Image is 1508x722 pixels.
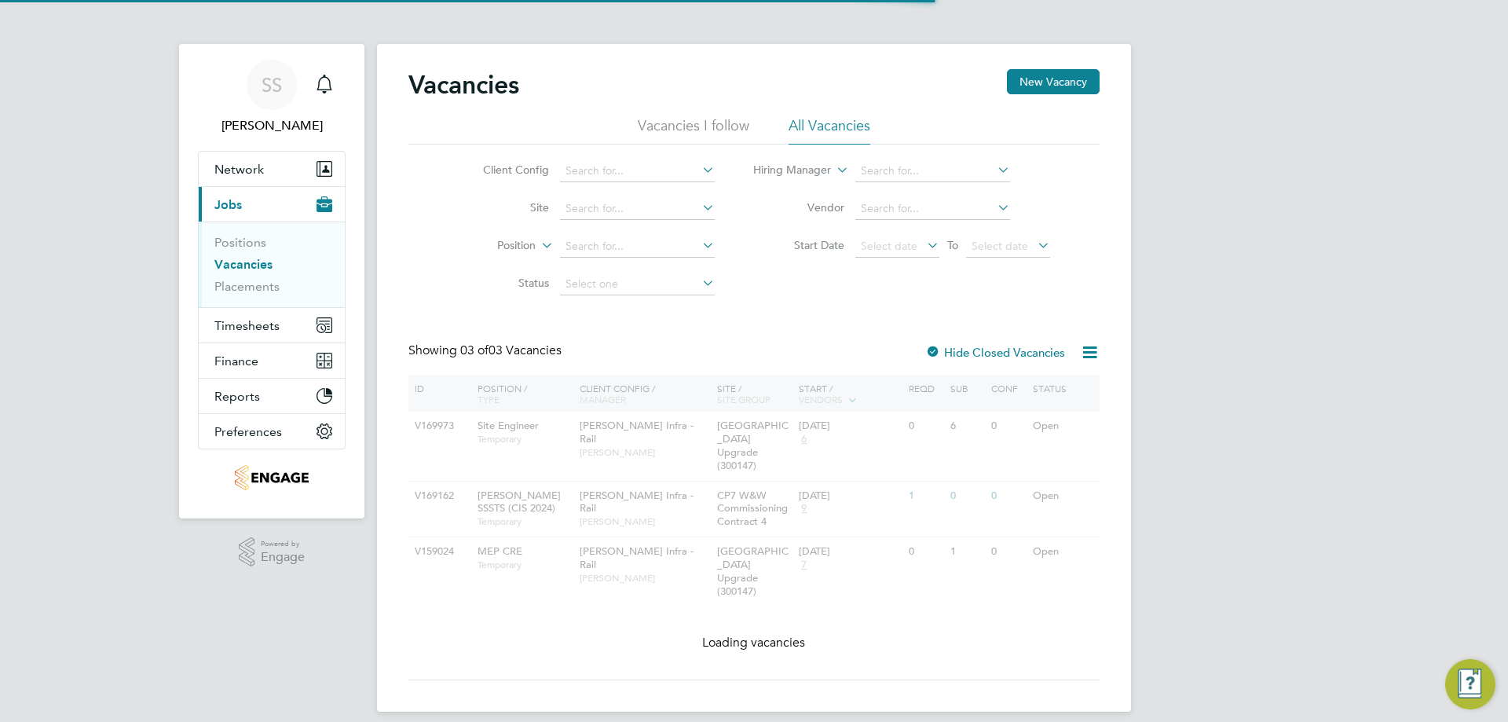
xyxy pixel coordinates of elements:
span: Select date [861,239,917,253]
span: Finance [214,354,258,368]
span: 03 Vacancies [460,343,562,358]
label: Status [459,276,549,290]
h2: Vacancies [408,69,519,101]
img: carmichael-logo-retina.png [235,465,308,490]
span: Network [214,162,264,177]
label: Vendor [754,200,844,214]
span: Preferences [214,424,282,439]
label: Position [445,238,536,254]
div: Jobs [199,222,345,307]
button: Finance [199,343,345,378]
input: Search for... [855,160,1010,182]
span: Timesheets [214,318,280,333]
span: Jobs [214,197,242,212]
a: Powered byEngage [239,537,306,567]
span: Saranija Sivapalan [198,116,346,135]
a: Vacancies [214,257,273,272]
label: Hide Closed Vacancies [925,345,1065,360]
span: SS [262,75,282,95]
label: Client Config [459,163,549,177]
a: Positions [214,235,266,250]
span: To [942,235,963,255]
input: Search for... [855,198,1010,220]
button: Reports [199,379,345,413]
button: Timesheets [199,308,345,343]
label: Site [459,200,549,214]
button: Preferences [199,414,345,449]
span: Powered by [261,537,305,551]
li: All Vacancies [789,116,870,145]
span: Reports [214,389,260,404]
span: 03 of [460,343,489,358]
a: Go to home page [198,465,346,490]
input: Search for... [560,160,715,182]
label: Hiring Manager [741,163,831,178]
span: Select date [972,239,1028,253]
span: Engage [261,551,305,564]
input: Search for... [560,198,715,220]
div: Showing [408,343,565,359]
label: Start Date [754,238,844,252]
nav: Main navigation [179,44,364,519]
button: Engage Resource Center [1445,659,1495,709]
button: Jobs [199,187,345,222]
input: Select one [560,273,715,295]
button: Network [199,152,345,186]
a: SS[PERSON_NAME] [198,60,346,135]
li: Vacancies I follow [638,116,749,145]
a: Placements [214,279,280,294]
input: Search for... [560,236,715,258]
button: New Vacancy [1007,69,1100,94]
